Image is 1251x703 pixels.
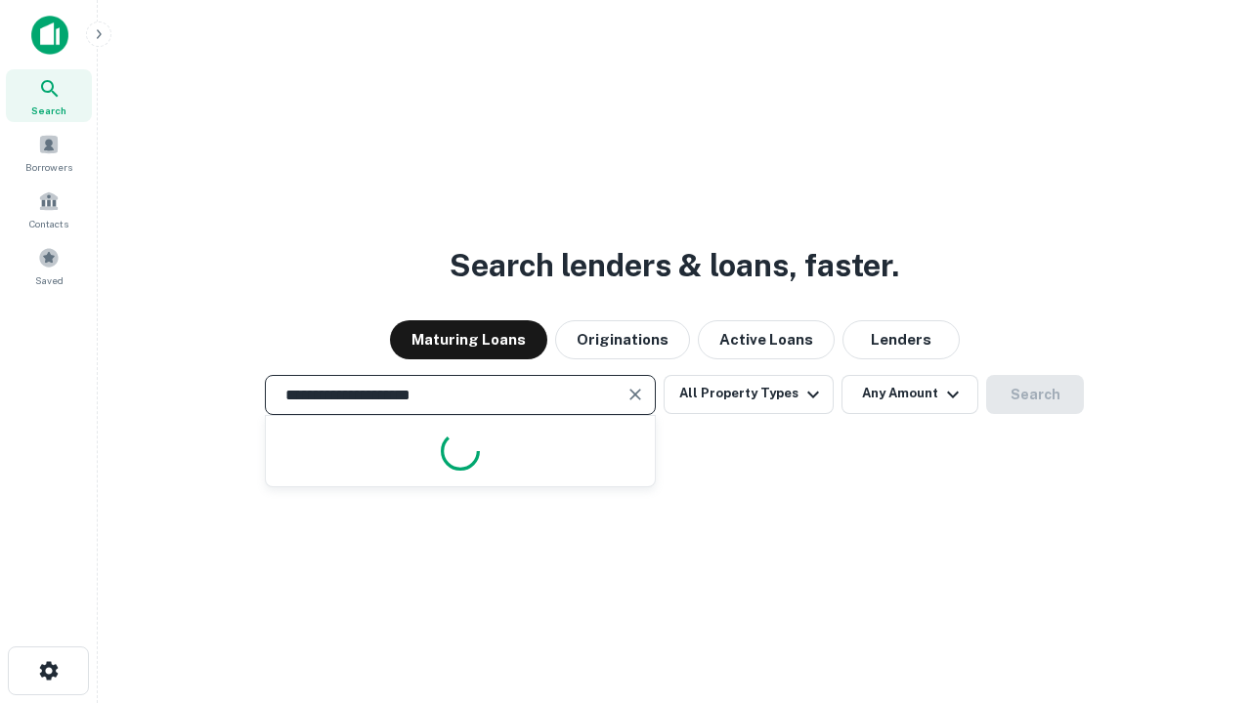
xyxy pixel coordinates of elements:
[6,239,92,292] a: Saved
[29,216,68,231] span: Contacts
[664,375,834,414] button: All Property Types
[450,242,899,289] h3: Search lenders & loans, faster.
[6,69,92,122] a: Search
[25,159,72,175] span: Borrowers
[1153,547,1251,641] iframe: Chat Widget
[555,320,690,359] button: Originations
[31,103,66,118] span: Search
[622,381,649,408] button: Clear
[841,375,978,414] button: Any Amount
[6,126,92,179] a: Borrowers
[842,320,960,359] button: Lenders
[698,320,835,359] button: Active Loans
[31,16,68,55] img: capitalize-icon.png
[390,320,547,359] button: Maturing Loans
[6,183,92,235] a: Contacts
[35,272,64,288] span: Saved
